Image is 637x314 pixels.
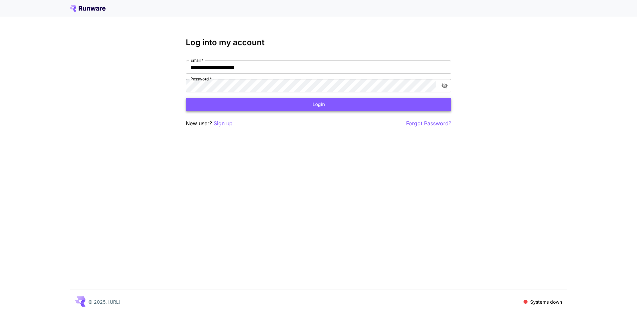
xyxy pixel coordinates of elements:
label: Email [190,57,203,63]
h3: Log into my account [186,38,451,47]
p: Systems down [530,298,562,305]
p: New user? [186,119,233,128]
label: Password [190,76,212,82]
button: Sign up [214,119,233,128]
button: Forgot Password? [406,119,451,128]
button: Login [186,98,451,111]
p: © 2025, [URL] [88,298,120,305]
button: toggle password visibility [439,80,451,92]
